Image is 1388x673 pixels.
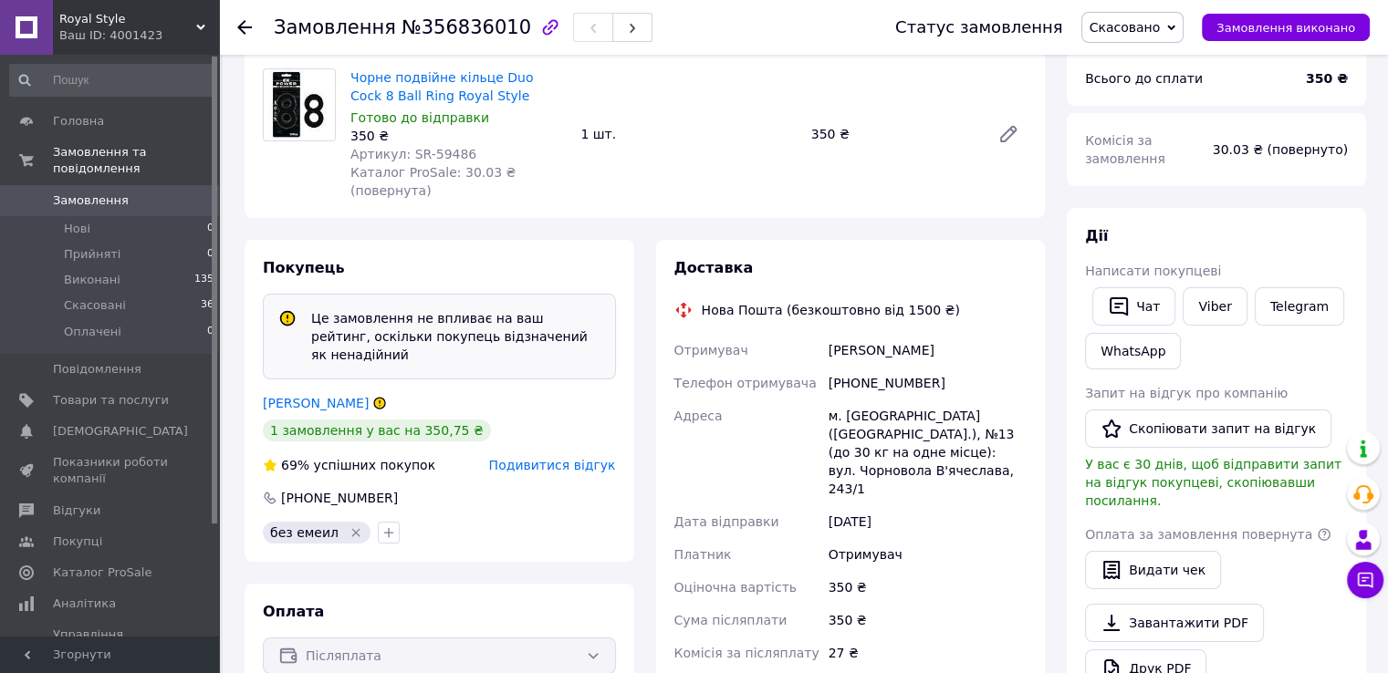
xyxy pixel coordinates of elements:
span: Комісія за післяплату [674,646,819,660]
button: Чат [1092,287,1175,326]
span: Управління сайтом [53,626,169,659]
span: Комісія за замовлення [1085,133,1165,166]
span: Каталог ProSale [53,564,151,581]
a: WhatsApp [1085,333,1181,369]
span: Покупці [53,533,102,550]
a: Завантажити PDF [1085,604,1264,642]
span: Повідомлення [53,361,141,378]
div: 350 ₴ [825,604,1030,637]
span: Замовлення [53,192,129,209]
div: [PHONE_NUMBER] [279,489,400,507]
span: Нові [64,221,90,237]
span: Отримувач [674,343,748,357]
a: Telegram [1255,287,1344,326]
a: Viber [1183,287,1247,326]
span: 0 [207,221,214,237]
a: [PERSON_NAME] [263,396,369,410]
div: Нова Пошта (безкоштовно від 1500 ₴) [697,301,965,319]
div: успішних покупок [263,456,435,474]
span: Сума післяплати [674,613,788,627]
span: Написати покупцеві [1085,264,1221,278]
div: [PHONE_NUMBER] [825,367,1030,399]
span: Оплачені [64,324,121,340]
span: Замовлення [274,16,396,38]
div: 350 ₴ [825,571,1030,604]
a: Чорне подвійне кільце Duo Cock 8 Ball Ring Royal Style [350,70,533,103]
div: 1 замовлення у вас на 350,75 ₴ [263,419,491,441]
div: 350 ₴ [350,127,566,145]
span: Телефон отримувача [674,376,817,390]
span: Готово до відправки [350,110,489,125]
span: Запит на відгук про компанію [1085,386,1288,400]
span: Товари та послуги [53,392,169,409]
div: [DATE] [825,505,1030,538]
div: Повернутися назад [237,18,252,36]
img: Чорне подвійне кільце Duo Cock 8 Ball Ring Royal Style [264,69,335,140]
span: Дії [1085,227,1108,244]
span: Оплата за замовлення повернута [1085,527,1312,542]
span: Аналітика [53,595,116,612]
div: Отримувач [825,538,1030,571]
span: Артикул: SR-59486 [350,147,476,161]
span: Замовлення та повідомлення [53,144,219,177]
span: без емеил [270,525,339,540]
span: Головна [53,113,104,129]
span: Каталог ProSale: 30.03 ₴ (повернута) [350,165,516,198]
div: м. [GEOGRAPHIC_DATA] ([GEOGRAPHIC_DATA].), №13 (до 30 кг на одне місце): вул. Чорновола В'ячеслав... [825,399,1030,505]
span: Скасовані [64,297,126,314]
span: Дата відправки [674,514,779,529]
input: Пошук [9,64,215,97]
button: Скопіювати запит на відгук [1085,409,1331,448]
span: Показники роботи компанії [53,454,169,487]
span: 69% [281,458,309,472]
span: Оплата [263,603,324,620]
div: [PERSON_NAME] [825,334,1030,367]
b: 350 ₴ [1306,71,1348,86]
div: 350 ₴ [804,121,983,147]
span: Оціночна вартість [674,580,797,595]
div: 27 ₴ [825,637,1030,669]
span: Відгуки [53,502,100,519]
span: Замовлення виконано [1216,21,1355,35]
div: Це замовлення не впливає на ваш рейтинг, оскільки покупець відзначений як ненадійний [304,309,608,364]
span: Всього до сплати [1085,71,1203,86]
div: 1 шт. [573,121,803,147]
span: №356836010 [402,16,531,38]
div: Ваш ID: 4001423 [59,27,219,44]
span: 135 [194,272,214,288]
span: Платник [674,547,732,562]
div: Статус замовлення [895,18,1063,36]
svg: Видалити мітку [349,525,363,540]
span: 36 [201,297,214,314]
span: Адреса [674,409,723,423]
span: 0 [207,246,214,263]
span: У вас є 30 днів, щоб відправити запит на відгук покупцеві, скопіювавши посилання. [1085,457,1341,508]
span: Подивитися відгук [489,458,616,472]
button: Чат з покупцем [1347,562,1383,598]
span: Royal Style [59,11,196,27]
span: Прийняті [64,246,120,263]
button: Замовлення виконано [1202,14,1370,41]
span: [DEMOGRAPHIC_DATA] [53,423,188,440]
span: Виконані [64,272,120,288]
span: Скасовано [1090,20,1161,35]
span: Покупець [263,259,345,276]
a: Редагувати [990,116,1027,152]
span: 30.03 ₴ (повернуто) [1213,142,1348,157]
span: Доставка [674,259,754,276]
button: Видати чек [1085,551,1221,589]
span: 0 [207,324,214,340]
